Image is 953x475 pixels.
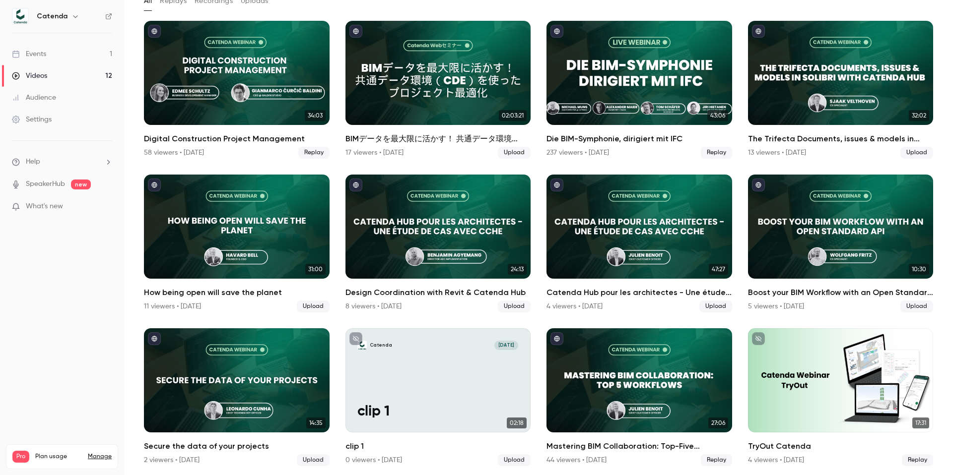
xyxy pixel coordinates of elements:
[148,25,161,38] button: published
[144,21,933,466] ul: Videos
[550,178,563,191] button: published
[900,147,933,159] span: Upload
[748,133,934,145] h2: The Trifecta Documents, issues & models in [GEOGRAPHIC_DATA] with Catenda Hub
[546,455,607,465] div: 44 viewers • [DATE]
[345,148,404,158] div: 17 viewers • [DATE]
[305,110,326,121] span: 34:03
[752,178,765,191] button: published
[297,300,330,312] span: Upload
[12,71,47,81] div: Videos
[144,287,330,298] h2: How being open will save the planet
[546,328,732,466] li: Mastering BIM Collaboration: Top-Five Workflows
[546,21,732,159] a: 43:06Die BIM-Symphonie, dirigiert mit IFC237 viewers • [DATE]Replay
[748,175,934,312] a: 10:30Boost your BIM Workflow with an Open Standard API - [PERSON_NAME] - CS Specialist at [GEOGRA...
[709,264,728,275] span: 47:27
[507,417,527,428] span: 02:18
[26,179,65,189] a: SpeakerHub
[498,300,531,312] span: Upload
[707,110,728,121] span: 43:06
[546,148,609,158] div: 237 viewers • [DATE]
[148,178,161,191] button: published
[748,440,934,452] h2: TryOut Catenda
[345,301,402,311] div: 8 viewers • [DATE]
[748,21,934,159] a: 32:02The Trifecta Documents, issues & models in [GEOGRAPHIC_DATA] with Catenda Hub13 viewers • [D...
[345,21,531,159] li: BIMデータを最大限に活かす！ 共通データ環境（CDE）を使ったプロジェクト最適化
[546,21,732,159] li: Die BIM-Symphonie, dirigiert mit IFC
[748,21,934,159] li: The Trifecta Documents, issues & models in Solibri with Catenda Hub
[357,341,366,350] img: clip 1
[144,455,200,465] div: 2 viewers • [DATE]
[345,287,531,298] h2: Design Coordination with Revit & Catenda Hub
[345,175,531,312] a: 24:13Design Coordination with Revit & Catenda Hub8 viewers • [DATE]Upload
[144,328,330,466] a: 14:35Secure the data of your projects2 viewers • [DATE]Upload
[748,287,934,298] h2: Boost your BIM Workflow with an Open Standard API - [PERSON_NAME] - CS Specialist at [GEOGRAPHIC_...
[349,178,362,191] button: published
[12,115,52,124] div: Settings
[546,175,732,312] li: Catenda Hub pour les architectes - Une étude de cas avec CCHE
[306,417,326,428] span: 14:35
[699,300,732,312] span: Upload
[88,453,112,461] a: Manage
[12,8,28,24] img: Catenda
[748,455,804,465] div: 4 viewers • [DATE]
[748,328,934,466] a: 17:31TryOut Catenda4 viewers • [DATE]Replay
[144,133,330,145] h2: Digital Construction Project Management
[297,454,330,466] span: Upload
[345,328,531,466] a: clip 1Catenda[DATE]clip 102:18clip 10 viewers • [DATE]Upload
[912,417,929,428] span: 17:31
[100,202,112,211] iframe: Noticeable Trigger
[144,21,330,159] li: Digital Construction Project Management
[550,25,563,38] button: published
[508,264,527,275] span: 24:13
[550,332,563,345] button: published
[345,455,402,465] div: 0 viewers • [DATE]
[144,175,330,312] a: 31:00How being open will save the planet11 viewers • [DATE]Upload
[748,328,934,466] li: TryOut Catenda
[498,454,531,466] span: Upload
[345,175,531,312] li: Design Coordination with Revit & Catenda Hub
[748,148,806,158] div: 13 viewers • [DATE]
[345,440,531,452] h2: clip 1
[37,11,68,21] h6: Catenda
[499,110,527,121] span: 02:03:21
[12,157,112,167] li: help-dropdown-opener
[144,301,201,311] div: 11 viewers • [DATE]
[370,342,392,349] p: Catenda
[909,110,929,121] span: 32:02
[345,328,531,466] li: clip 1
[546,328,732,466] a: 27:06Mastering BIM Collaboration: Top-Five Workflows44 viewers • [DATE]Replay
[305,264,326,275] span: 31:00
[498,147,531,159] span: Upload
[909,264,929,275] span: 10:30
[546,133,732,145] h2: Die BIM-Symphonie, dirigiert mit IFC
[26,201,63,212] span: What's new
[12,49,46,59] div: Events
[144,440,330,452] h2: Secure the data of your projects
[748,175,934,312] li: Boost your BIM Workflow with an Open Standard API - Wolfgang Fritz - CS Specialist at Catenda
[900,300,933,312] span: Upload
[12,451,29,463] span: Pro
[144,328,330,466] li: Secure the data of your projects
[144,148,204,158] div: 58 viewers • [DATE]
[752,25,765,38] button: published
[12,93,56,103] div: Audience
[546,287,732,298] h2: Catenda Hub pour les architectes - Une étude de cas avec CCHE
[701,147,732,159] span: Replay
[349,332,362,345] button: unpublished
[349,25,362,38] button: published
[902,454,933,466] span: Replay
[546,440,732,452] h2: Mastering BIM Collaboration: Top-Five Workflows
[546,175,732,312] a: 47:27Catenda Hub pour les architectes - Une étude de cas avec CCHE4 viewers • [DATE]Upload
[144,21,330,159] a: 34:03Digital Construction Project Management58 viewers • [DATE]Replay
[148,332,161,345] button: published
[701,454,732,466] span: Replay
[708,417,728,428] span: 27:06
[546,301,603,311] div: 4 viewers • [DATE]
[35,453,82,461] span: Plan usage
[345,21,531,159] a: 02:03:21BIMデータを最大限に活かす！ 共通データ環境（CDE）を使ったプロジェクト最適化17 viewers • [DATE]Upload
[144,175,330,312] li: How being open will save the planet
[345,133,531,145] h2: BIMデータを最大限に活かす！ 共通データ環境（CDE）を使ったプロジェクト最適化
[748,301,804,311] div: 5 viewers • [DATE]
[298,147,330,159] span: Replay
[752,332,765,345] button: unpublished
